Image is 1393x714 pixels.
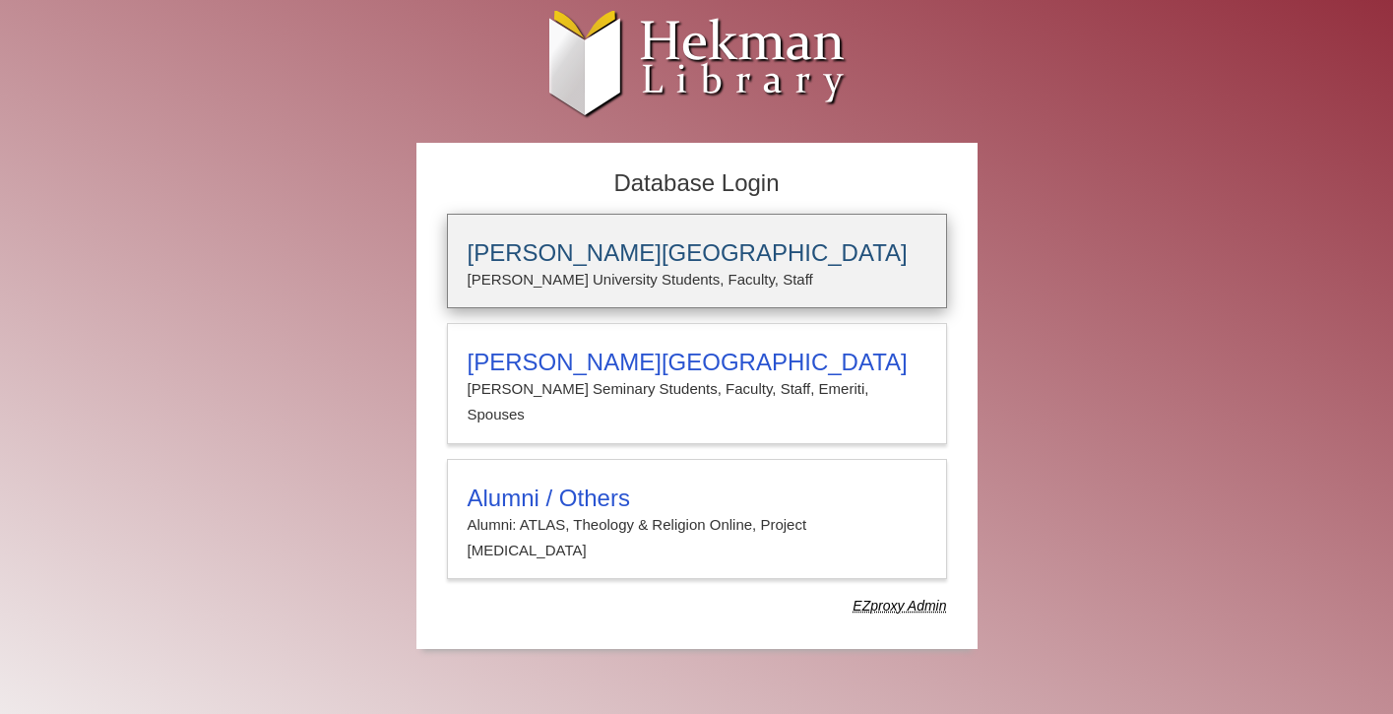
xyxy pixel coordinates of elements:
[468,512,926,564] p: Alumni: ATLAS, Theology & Religion Online, Project [MEDICAL_DATA]
[468,485,926,564] summary: Alumni / OthersAlumni: ATLAS, Theology & Religion Online, Project [MEDICAL_DATA]
[447,214,947,308] a: [PERSON_NAME][GEOGRAPHIC_DATA][PERSON_NAME] University Students, Faculty, Staff
[468,349,926,376] h3: [PERSON_NAME][GEOGRAPHIC_DATA]
[468,376,926,428] p: [PERSON_NAME] Seminary Students, Faculty, Staff, Emeriti, Spouses
[853,598,946,614] dfn: Use Alumni login
[468,267,926,292] p: [PERSON_NAME] University Students, Faculty, Staff
[437,163,957,204] h2: Database Login
[447,323,947,444] a: [PERSON_NAME][GEOGRAPHIC_DATA][PERSON_NAME] Seminary Students, Faculty, Staff, Emeriti, Spouses
[468,485,926,512] h3: Alumni / Others
[468,239,926,267] h3: [PERSON_NAME][GEOGRAPHIC_DATA]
